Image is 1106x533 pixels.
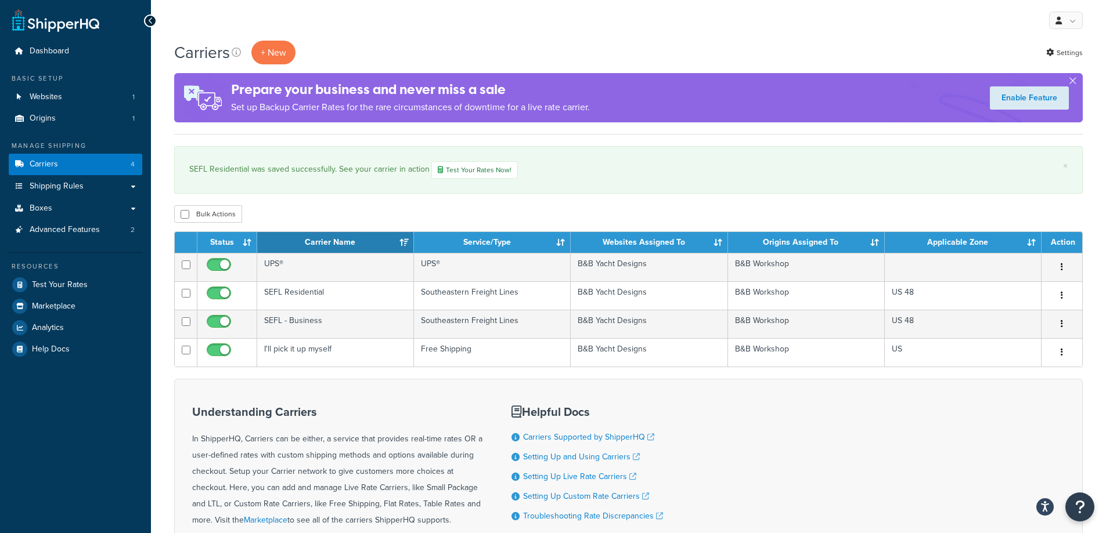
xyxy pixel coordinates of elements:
span: Shipping Rules [30,182,84,191]
p: Set up Backup Carrier Rates for the rare circumstances of downtime for a live rate carrier. [231,99,590,115]
span: 1 [132,114,135,124]
span: 4 [131,159,135,169]
a: Marketplace [9,296,142,317]
a: Carriers 4 [9,154,142,175]
span: Carriers [30,159,58,169]
span: 1 [132,92,135,102]
td: B&B Yacht Designs [571,310,727,338]
a: Troubleshooting Rate Discrepancies [523,510,663,522]
a: Boxes [9,198,142,219]
div: SEFL Residential was saved successfully. See your carrier in action [189,161,1068,179]
span: Advanced Features [30,225,100,235]
td: B&B Workshop [728,281,885,310]
span: Help Docs [32,345,70,354]
th: Action [1042,232,1082,253]
h3: Helpful Docs [511,405,663,418]
td: B&B Workshop [728,338,885,367]
span: Test Your Rates [32,280,88,290]
div: Manage Shipping [9,141,142,151]
td: B&B Yacht Designs [571,253,727,281]
div: Resources [9,262,142,271]
td: UPS® [257,253,414,281]
div: In ShipperHQ, Carriers can be either, a service that provides real-time rates OR a user-defined r... [192,405,482,528]
a: Help Docs [9,339,142,360]
a: ShipperHQ Home [12,9,99,32]
th: Service/Type: activate to sort column ascending [414,232,571,253]
td: B&B Yacht Designs [571,281,727,310]
td: Southeastern Freight Lines [414,310,571,338]
th: Applicable Zone: activate to sort column ascending [885,232,1042,253]
div: Basic Setup [9,74,142,84]
h4: Prepare your business and never miss a sale [231,80,590,99]
li: Origins [9,108,142,129]
a: Setting Up Custom Rate Carriers [523,490,649,502]
img: ad-rules-rateshop-fe6ec290ccb7230408bd80ed9643f0289d75e0ffd9eb532fc0e269fcd187b520.png [174,73,231,122]
td: B&B Yacht Designs [571,338,727,367]
span: 2 [131,225,135,235]
th: Status: activate to sort column ascending [197,232,257,253]
h3: Understanding Carriers [192,405,482,418]
a: × [1063,161,1068,171]
a: Dashboard [9,41,142,62]
td: UPS® [414,253,571,281]
a: Setting Up Live Rate Carriers [523,470,636,483]
th: Origins Assigned To: activate to sort column ascending [728,232,885,253]
span: Dashboard [30,46,69,56]
td: US 48 [885,281,1042,310]
li: Websites [9,86,142,108]
td: US 48 [885,310,1042,338]
button: Open Resource Center [1065,492,1094,521]
a: Settings [1046,45,1083,61]
td: Southeastern Freight Lines [414,281,571,310]
th: Carrier Name: activate to sort column ascending [257,232,414,253]
td: US [885,338,1042,367]
a: Setting Up and Using Carriers [523,451,640,463]
a: Advanced Features 2 [9,219,142,241]
td: B&B Workshop [728,310,885,338]
td: B&B Workshop [728,253,885,281]
span: Analytics [32,323,64,333]
span: Websites [30,92,62,102]
button: Bulk Actions [174,205,242,223]
a: Enable Feature [990,86,1069,110]
td: SEFL - Business [257,310,414,338]
a: Test Your Rates [9,274,142,295]
li: Advanced Features [9,219,142,241]
a: Origins 1 [9,108,142,129]
td: I'll pick it up myself [257,338,414,367]
button: + New [251,41,296,64]
a: Analytics [9,317,142,338]
span: Boxes [30,204,52,213]
td: SEFL Residential [257,281,414,310]
span: Marketplace [32,302,75,311]
a: Test Your Rates Now! [431,161,518,179]
th: Websites Assigned To: activate to sort column ascending [571,232,727,253]
a: Marketplace [244,514,287,526]
a: Carriers Supported by ShipperHQ [523,431,654,443]
span: Origins [30,114,56,124]
li: Carriers [9,154,142,175]
a: Shipping Rules [9,176,142,197]
a: Websites 1 [9,86,142,108]
h1: Carriers [174,41,230,64]
td: Free Shipping [414,338,571,367]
